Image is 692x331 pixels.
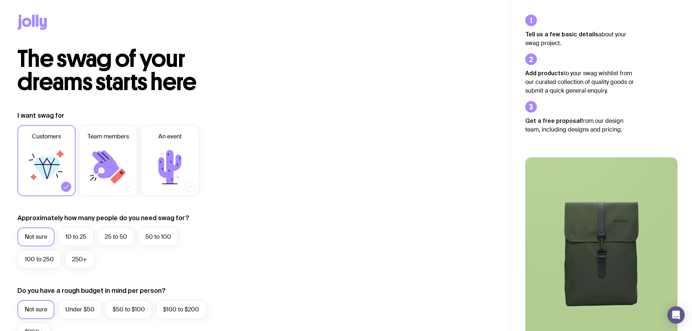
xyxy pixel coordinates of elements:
[17,44,197,96] span: The swag of your dreams starts here
[156,300,206,319] label: $100 to $200
[525,70,564,76] strong: Add products
[65,250,94,269] label: 250+
[667,306,685,324] div: Open Intercom Messenger
[525,31,598,37] strong: Tell us a few basic details
[88,132,129,141] span: Team members
[105,300,152,319] label: $50 to $100
[17,227,54,246] label: Not sure
[97,227,134,246] label: 25 to 50
[17,250,61,269] label: 100 to 250
[17,300,54,319] label: Not sure
[525,117,581,124] strong: Get a free proposal
[32,132,61,141] span: Customers
[525,69,634,95] p: to your swag wishlist from our curated collection of quality goods or submit a quick general enqu...
[525,30,634,48] p: about your swag project.
[17,286,166,295] label: Do you have a rough budget in mind per person?
[58,227,94,246] label: 10 to 25
[525,116,634,134] p: from our design team, including designs and pricing.
[138,227,178,246] label: 50 to 100
[158,132,182,141] span: An event
[58,300,102,319] label: Under $50
[17,111,64,120] label: I want swag for
[17,214,189,222] label: Approximately how many people do you need swag for?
